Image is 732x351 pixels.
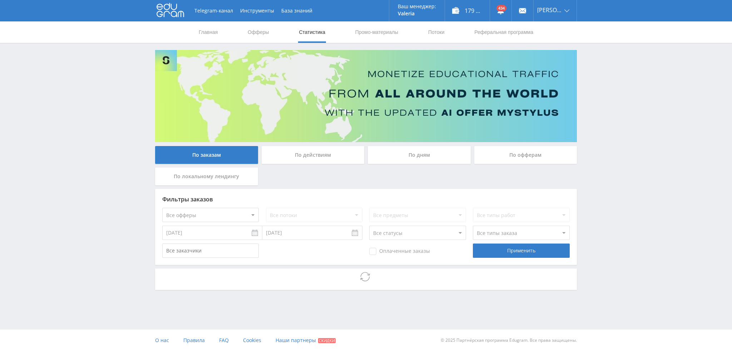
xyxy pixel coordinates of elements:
span: Скидки [318,338,336,343]
div: По заказам [155,146,258,164]
a: Офферы [247,21,270,43]
a: FAQ [219,330,229,351]
a: Промо-материалы [355,21,399,43]
span: О нас [155,337,169,344]
div: По локальному лендингу [155,167,258,185]
div: Фильтры заказов [162,196,570,202]
div: По офферам [474,146,577,164]
p: Valeria [398,11,436,16]
p: Ваш менеджер: [398,4,436,9]
span: Cookies [243,337,261,344]
a: Реферальная программа [474,21,534,43]
div: Применить [473,244,569,258]
span: Оплаченные заказы [369,248,430,255]
span: Правила [183,337,205,344]
span: FAQ [219,337,229,344]
a: Потоки [427,21,445,43]
div: © 2025 Партнёрская программа Edugram. Все права защищены. [370,330,577,351]
a: Правила [183,330,205,351]
input: Все заказчики [162,244,259,258]
span: [PERSON_NAME] [537,7,562,13]
a: О нас [155,330,169,351]
div: По дням [368,146,471,164]
div: По действиям [262,146,365,164]
a: Главная [198,21,218,43]
a: Cookies [243,330,261,351]
a: Наши партнеры Скидки [276,330,336,351]
span: Наши партнеры [276,337,316,344]
a: Статистика [298,21,326,43]
img: Banner [155,50,577,142]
